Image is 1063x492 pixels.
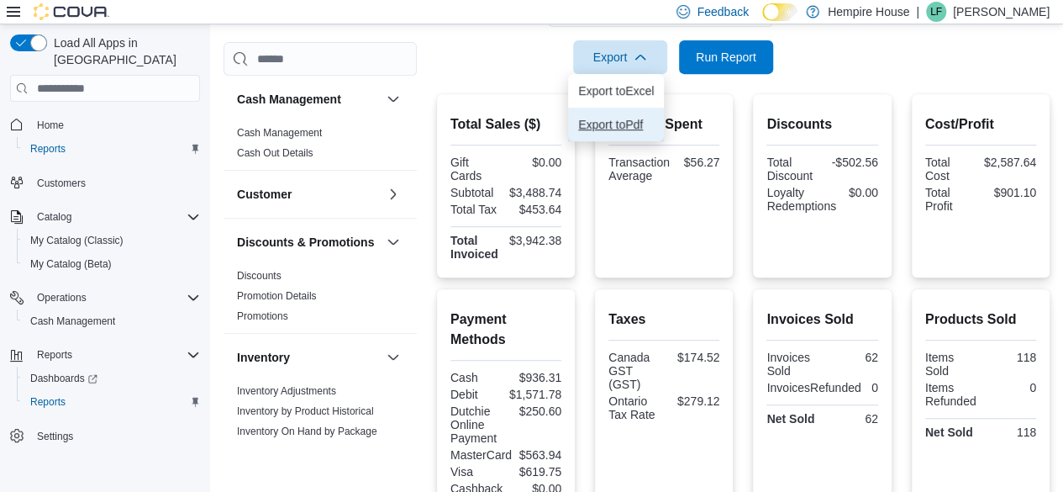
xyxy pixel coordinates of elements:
[37,291,87,304] span: Operations
[766,114,877,135] h2: Discounts
[30,142,66,156] span: Reports
[676,156,720,169] div: $56.27
[237,186,292,203] h3: Customer
[843,186,878,199] div: $0.00
[30,115,71,135] a: Home
[237,405,374,418] span: Inventory by Product Historical
[37,348,72,362] span: Reports
[237,126,322,140] span: Cash Management
[37,177,86,190] span: Customers
[925,351,977,378] div: Items Sold
[828,2,909,22] p: Hempire House
[826,412,878,426] div: 62
[24,368,104,389] a: Dashboards
[450,203,503,216] div: Total Tax
[667,394,719,408] div: $279.12
[237,289,317,303] span: Promotion Details
[583,40,657,74] span: Export
[3,171,207,195] button: Customers
[3,205,207,229] button: Catalog
[450,309,561,350] h2: Payment Methods
[237,146,313,160] span: Cash Out Details
[450,405,503,445] div: Dutchie Online Payment
[237,234,380,251] button: Discounts & Promotions
[237,269,282,283] span: Discounts
[679,40,773,74] button: Run Report
[766,156,818,183] div: Total Discount
[17,367,207,390] a: Dashboards
[237,91,341,108] h3: Cash Management
[237,127,322,139] a: Cash Management
[868,381,878,394] div: 0
[450,234,498,261] strong: Total Invoiced
[766,309,877,330] h2: Invoices Sold
[696,49,756,66] span: Run Report
[518,448,561,462] div: $563.94
[37,210,71,224] span: Catalog
[237,147,313,159] a: Cash Out Details
[509,388,561,401] div: $1,571.78
[237,234,374,251] h3: Discounts & Promotions
[984,156,1036,169] div: $2,587.64
[30,426,200,447] span: Settings
[47,34,200,68] span: Load All Apps in [GEOGRAPHIC_DATA]
[30,234,124,247] span: My Catalog (Classic)
[697,3,748,20] span: Feedback
[925,426,973,439] strong: Net Sold
[450,114,561,135] h2: Total Sales ($)
[383,89,403,109] button: Cash Management
[24,230,130,251] a: My Catalog (Classic)
[608,351,660,391] div: Canada GST (GST)
[608,156,670,183] div: Transaction Average
[30,288,200,308] span: Operations
[509,405,561,418] div: $250.60
[17,390,207,414] button: Reports
[30,207,200,227] span: Catalog
[568,74,664,108] button: Export toExcel
[953,2,1050,22] p: [PERSON_NAME]
[237,310,288,322] a: Promotions
[237,290,317,302] a: Promotion Details
[450,465,503,479] div: Visa
[762,21,763,22] span: Dark Mode
[30,257,112,271] span: My Catalog (Beta)
[237,405,374,417] a: Inventory by Product Historical
[766,186,836,213] div: Loyalty Redemptions
[30,345,200,365] span: Reports
[17,309,207,333] button: Cash Management
[224,266,417,333] div: Discounts & Promotions
[30,395,66,409] span: Reports
[30,288,93,308] button: Operations
[24,392,200,412] span: Reports
[926,2,946,22] div: Liam Fagan
[930,2,942,22] span: LF
[30,207,78,227] button: Catalog
[925,309,1036,330] h2: Products Sold
[984,351,1036,364] div: 118
[30,114,200,135] span: Home
[237,384,336,398] span: Inventory Adjustments
[383,184,403,204] button: Customer
[24,311,122,331] a: Cash Management
[3,343,207,367] button: Reports
[925,156,977,183] div: Total Cost
[450,371,503,384] div: Cash
[509,203,561,216] div: $453.64
[237,385,336,397] a: Inventory Adjustments
[826,351,878,364] div: 62
[3,424,207,448] button: Settings
[509,371,561,384] div: $936.31
[30,173,92,193] a: Customers
[925,381,977,408] div: Items Refunded
[766,351,818,378] div: Invoices Sold
[826,156,878,169] div: -$502.56
[24,254,118,274] a: My Catalog (Beta)
[37,119,64,132] span: Home
[762,3,797,21] input: Dark Mode
[37,430,73,443] span: Settings
[24,230,200,251] span: My Catalog (Classic)
[24,139,72,159] a: Reports
[608,394,660,421] div: Ontario Tax Rate
[24,311,200,331] span: Cash Management
[916,2,919,22] p: |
